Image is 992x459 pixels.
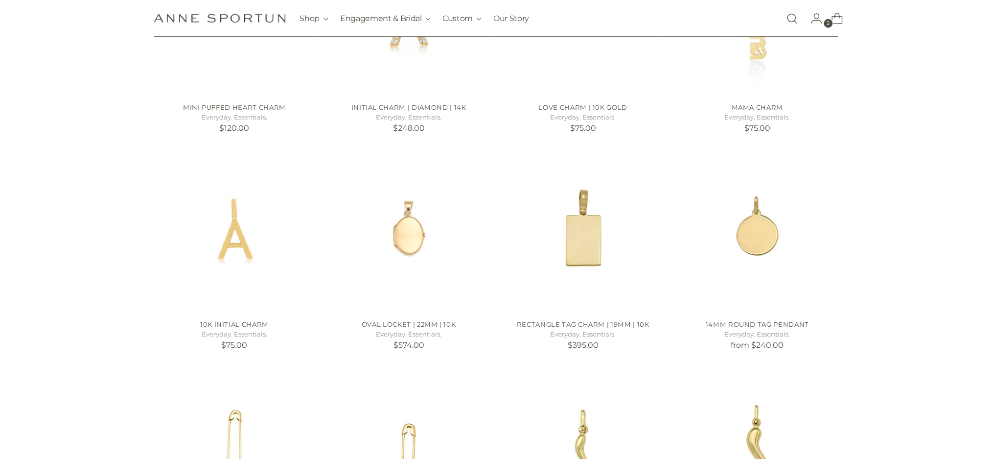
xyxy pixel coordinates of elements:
[803,9,823,28] a: Go to the account page
[154,14,286,23] a: Anne Sportun Fine Jewellery
[393,123,425,133] span: $248.00
[568,340,599,350] span: $395.00
[706,320,809,328] a: 14mm Round Tag Pendant
[744,123,770,133] span: $75.00
[154,150,316,312] a: 10k Initial Charm
[393,340,424,350] span: $574.00
[502,150,664,312] a: Rectangle Tag Charm | 19mm | 10k
[824,19,833,28] span: 2
[517,320,649,328] a: Rectangle Tag Charm | 19mm | 10k
[220,123,250,133] span: $120.00
[154,113,316,122] h5: Everyday. Essentials.
[351,103,466,111] a: Initial Charm | Diamond | 14K
[362,320,456,328] a: Oval Locket | 22mm | 10k
[539,103,628,111] a: Love Charm | 10k Gold
[783,9,802,28] a: Open search modal
[328,330,490,339] h5: Everyday. Essentials.
[676,113,838,122] h5: Everyday. Essentials.
[824,9,843,28] a: Open cart modal
[732,103,784,111] a: Mama Charm
[300,8,329,29] button: Shop
[328,113,490,122] h5: Everyday. Essentials.
[183,103,286,111] a: Mini Puffed Heart Charm
[328,150,490,312] a: Oval Locket | 22mm | 10k
[676,150,838,312] a: 14mm Round Tag Pendant
[570,123,596,133] span: $75.00
[200,320,269,328] a: 10k Initial Charm
[676,330,838,339] h5: Everyday. Essentials.
[340,8,431,29] button: Engagement & Bridal
[493,8,529,29] a: Our Story
[442,8,482,29] button: Custom
[502,330,664,339] h5: Everyday. Essentials.
[502,113,664,122] h5: Everyday. Essentials.
[154,330,316,339] h5: Everyday. Essentials.
[222,340,248,350] span: $75.00
[676,339,838,351] p: from $240.00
